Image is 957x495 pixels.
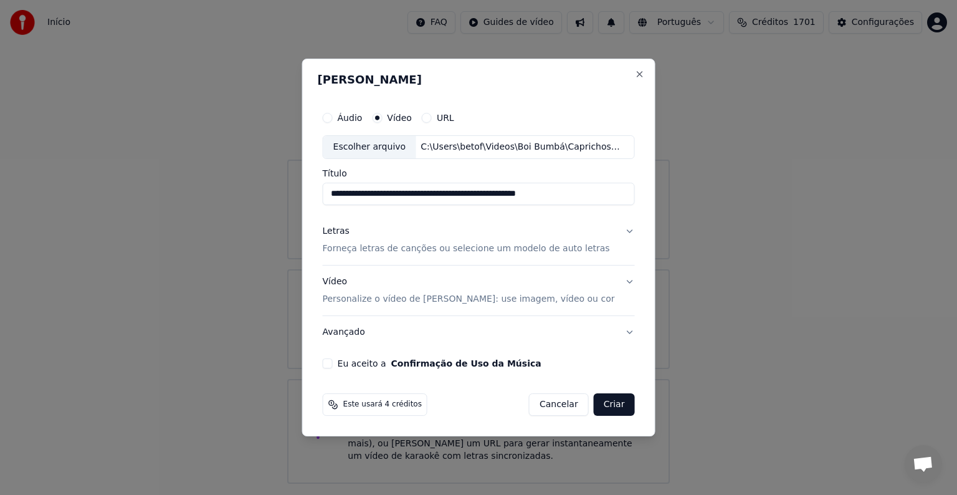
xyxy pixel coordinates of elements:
[338,359,541,368] label: Eu aceito a
[343,400,422,410] span: Este usará 4 créditos
[323,136,416,158] div: Escolher arquivo
[338,113,363,122] label: Áudio
[391,359,541,368] button: Eu aceito a
[318,74,640,85] h2: [PERSON_NAME]
[416,141,627,153] div: C:\Users\betof\Videos\Boi Bumbá\Caprichoso 2004\[PERSON_NAME] Tupinambá Boi Caprichoso 2004 (Pari...
[323,243,610,255] p: Forneça letras de canções ou selecione um modelo de auto letras
[323,169,635,178] label: Título
[323,276,615,305] div: Vídeo
[437,113,454,122] label: URL
[387,113,412,122] label: Vídeo
[594,393,635,416] button: Criar
[323,293,615,305] p: Personalize o vídeo de [PERSON_NAME]: use imagem, vídeo ou cor
[323,266,635,315] button: VídeoPersonalize o vídeo de [PERSON_NAME]: use imagem, vídeo ou cor
[323,225,350,238] div: Letras
[323,215,635,265] button: LetrasForneça letras de canções ou selecione um modelo de auto letras
[529,393,589,416] button: Cancelar
[323,316,635,348] button: Avançado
